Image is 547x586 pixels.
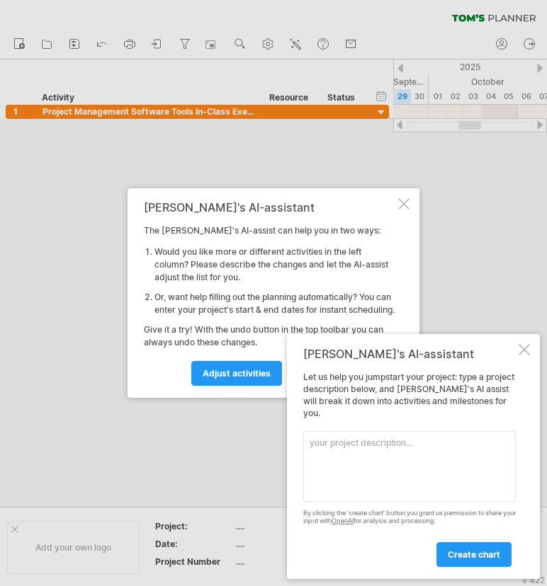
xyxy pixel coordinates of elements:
[154,291,395,316] li: Or, want help filling out the planning automatically? You can enter your project's start & end da...
[436,542,512,567] a: create chart
[448,549,500,560] span: create chart
[144,201,395,214] div: [PERSON_NAME]'s AI-assistant
[303,510,516,525] div: By clicking the 'create chart' button you grant us permission to share your input with for analys...
[332,517,354,524] a: OpenAI
[203,368,271,379] span: Adjust activities
[303,347,516,361] div: [PERSON_NAME]'s AI-assistant
[191,361,282,386] a: Adjust activities
[144,201,395,385] div: The [PERSON_NAME]'s AI-assist can help you in two ways: Give it a try! With the undo button in th...
[154,246,395,284] li: Would you like more or different activities in the left column? Please describe the changes and l...
[303,372,516,566] div: Let us help you jumpstart your project: type a project description below, and [PERSON_NAME]'s AI ...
